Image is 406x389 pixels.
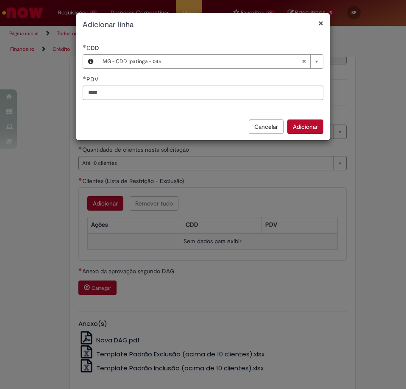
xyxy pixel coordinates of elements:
span: MG - CDD Ipatinga - 045 [103,55,302,68]
span: Obrigatório Preenchido [83,76,86,79]
span: PDV [86,75,100,83]
a: MG - CDD Ipatinga - 045Limpar campo CDD [98,55,323,68]
abbr: Limpar campo CDD [298,55,310,68]
span: Obrigatório Preenchido [83,44,86,48]
button: Cancelar [249,119,284,134]
button: Fechar modal [318,19,323,28]
span: Necessários - CDD [86,44,101,52]
button: Adicionar [287,119,323,134]
h2: Adicionar linha [83,19,323,31]
input: PDV [83,86,323,100]
button: CDD, Visualizar este registro MG - CDD Ipatinga - 045 [83,55,98,68]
